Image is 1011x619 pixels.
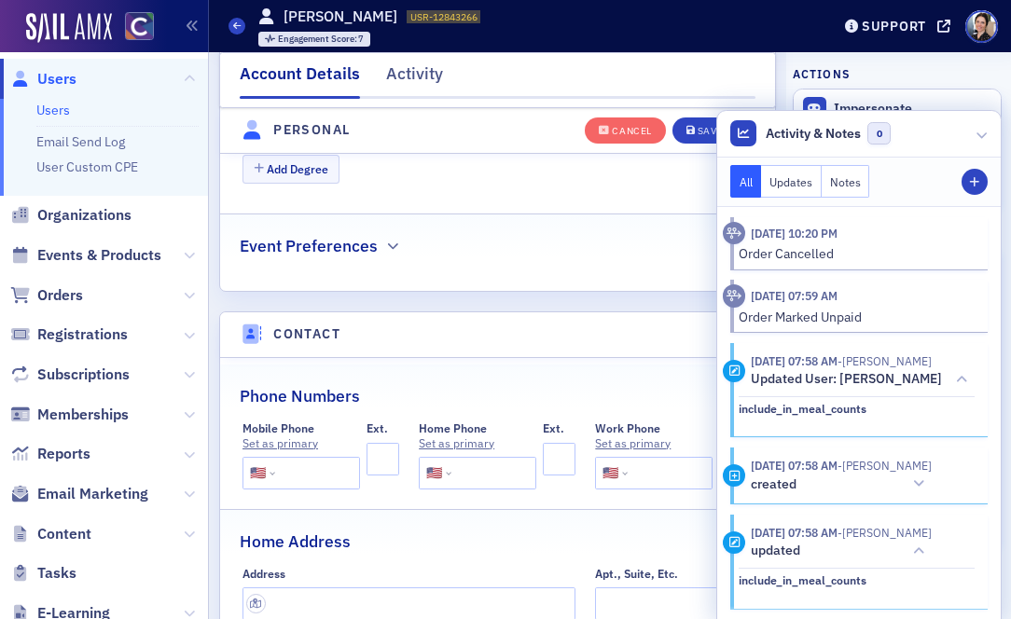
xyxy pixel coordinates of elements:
a: Content [10,524,91,544]
span: USR-12843266 [410,10,478,23]
h4: Personal [273,120,350,140]
div: Support [862,18,926,34]
span: Profile [965,10,998,43]
button: Home Phone [419,436,494,450]
time: 10/3/2023 07:59 AM [751,288,838,303]
a: Users [36,102,70,118]
div: Order Marked Unpaid [739,308,974,327]
a: Registrations [10,324,128,345]
span: Stephanie Bass [838,353,932,368]
div: Activity [723,284,746,308]
a: User Custom CPE [36,158,138,175]
time: 10/3/2023 07:58 AM [751,525,838,540]
button: Updated User: [PERSON_NAME] [751,370,975,390]
div: 🇺🇸 [426,463,442,483]
button: updated [751,542,932,561]
span: Work Phone [595,420,660,435]
a: Tasks [10,563,76,584]
div: Order Cancelled [739,244,974,264]
span: Engagement Score : [278,33,359,45]
a: Reports [10,444,90,464]
span: Reports [37,444,90,464]
div: Ext. [543,421,564,435]
h2: Event Preferences [240,234,378,258]
span: Mobile Phone [242,420,314,435]
div: Ext. [367,421,388,435]
h4: Actions [793,65,851,82]
h1: [PERSON_NAME] [284,7,397,27]
div: Activity [723,360,746,383]
a: Memberships [10,405,129,425]
div: Update [723,531,746,555]
span: Email Marketing [37,484,148,504]
button: Updates [761,165,822,198]
div: Cancel [612,126,651,136]
a: Orders [10,285,83,306]
span: 0 [867,122,891,145]
h5: created [751,476,796,493]
button: Save All [672,117,756,143]
a: Users [10,69,76,89]
button: created [751,475,932,494]
div: Engagement Score: 7 [258,32,371,47]
button: All [730,165,762,198]
span: Stephanie Bass [838,525,932,540]
h4: Contact [273,324,340,344]
a: Subscriptions [10,365,130,385]
a: Email Send Log [36,133,125,150]
div: Save All [698,126,742,136]
h2: Home Address [240,530,351,554]
div: Activity [723,222,746,245]
time: 10/3/2023 07:58 AM [751,353,838,368]
div: Creation [723,464,746,488]
div: Apt., Suite, Etc. [595,567,678,581]
span: Subscriptions [37,365,130,385]
button: Mobile Phone [242,436,318,450]
div: 🇺🇸 [602,463,618,483]
div: Activity [386,62,443,96]
span: Organizations [37,205,132,226]
h5: Updated User: [PERSON_NAME] [751,371,942,388]
div: include_in_meal_counts [739,400,974,417]
a: Organizations [10,205,132,226]
time: 5/20/2025 10:20 PM [751,226,838,241]
span: Users [37,69,76,89]
span: Content [37,524,91,544]
h5: updated [751,543,800,559]
div: 🇺🇸 [250,463,266,483]
span: Memberships [37,405,129,425]
a: Events & Products [10,245,161,266]
img: SailAMX [26,13,112,43]
span: Activity & Notes [766,124,861,144]
time: 10/3/2023 07:58 AM [751,458,838,473]
img: SailAMX [125,12,154,41]
button: Add Degree [242,155,339,184]
div: Address [242,567,285,581]
span: Stephanie Bass [838,458,932,473]
h2: Phone Numbers [240,384,360,408]
button: Notes [822,165,870,198]
div: Account Details [240,62,360,99]
div: 7 [278,34,365,45]
div: include_in_meal_counts [739,571,974,588]
span: Events & Products [37,245,161,266]
button: Cancel [585,117,665,143]
a: Email Marketing [10,484,148,504]
span: Orders [37,285,83,306]
button: Impersonate [834,101,912,117]
span: Home Phone [419,420,487,435]
button: Work Phone [595,436,671,450]
span: Registrations [37,324,128,345]
a: View Homepage [112,12,154,44]
span: Tasks [37,563,76,584]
